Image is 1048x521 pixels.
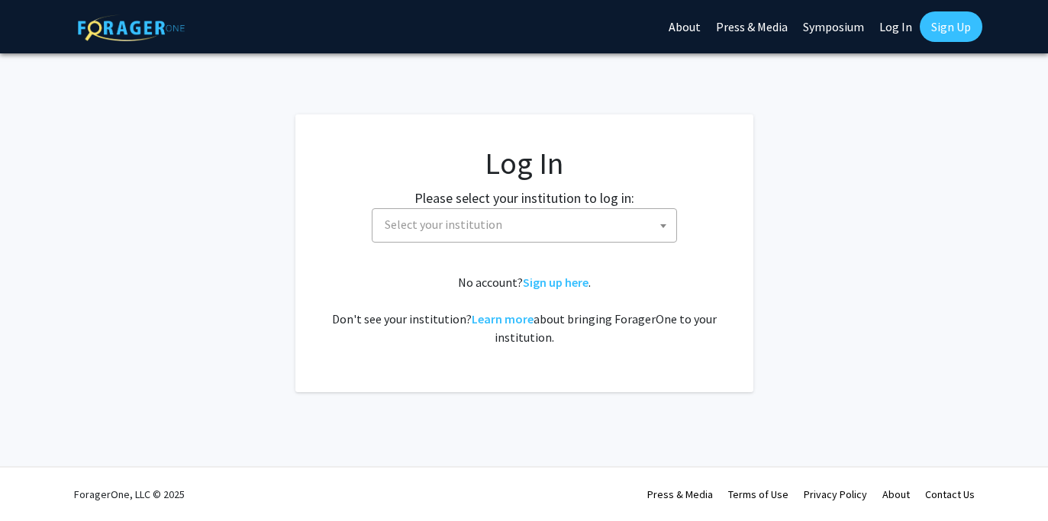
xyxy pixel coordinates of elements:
[925,487,975,501] a: Contact Us
[379,209,676,240] span: Select your institution
[326,145,723,182] h1: Log In
[882,487,910,501] a: About
[804,487,867,501] a: Privacy Policy
[728,487,788,501] a: Terms of Use
[372,208,677,243] span: Select your institution
[920,11,982,42] a: Sign Up
[326,273,723,346] div: No account? . Don't see your institution? about bringing ForagerOne to your institution.
[523,275,588,290] a: Sign up here
[472,311,534,326] a: Learn more about bringing ForagerOne to your institution
[74,468,185,521] div: ForagerOne, LLC © 2025
[385,217,502,232] span: Select your institution
[78,14,185,41] img: ForagerOne Logo
[647,487,713,501] a: Press & Media
[414,188,634,208] label: Please select your institution to log in:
